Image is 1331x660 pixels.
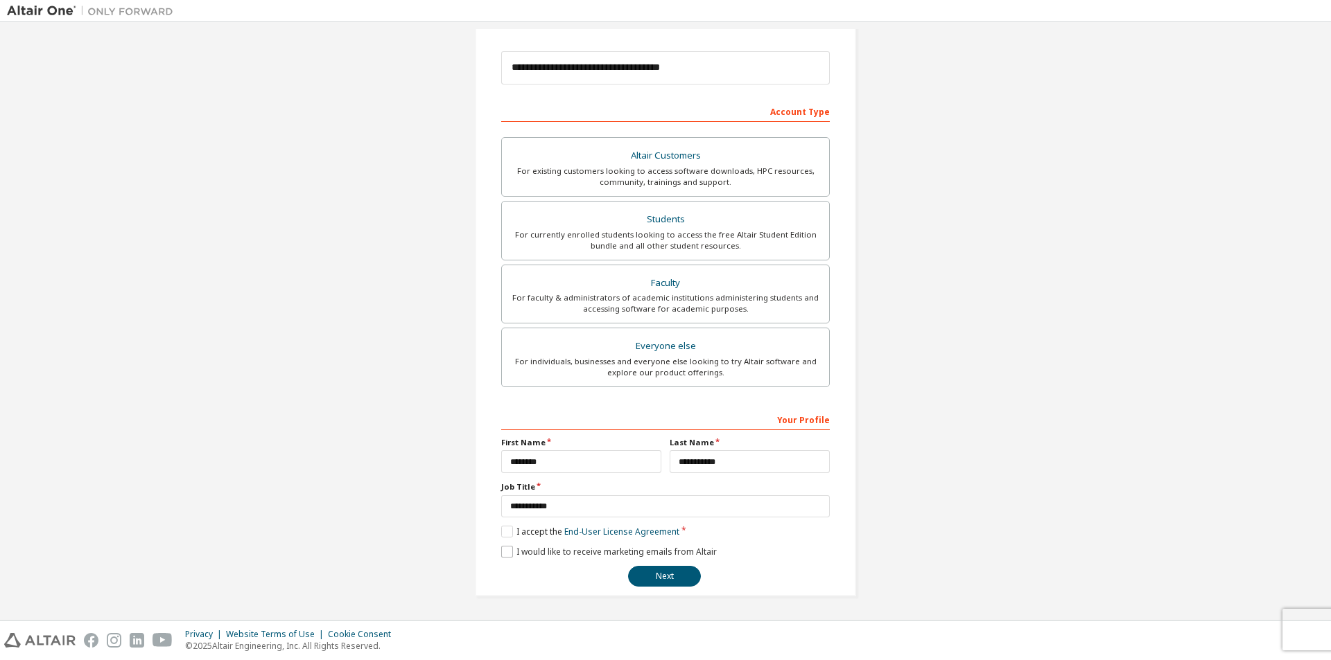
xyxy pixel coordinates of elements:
[226,629,328,640] div: Website Terms of Use
[510,292,821,314] div: For faculty & administrators of academic institutions administering students and accessing softwa...
[130,633,144,648] img: linkedin.svg
[510,337,821,356] div: Everyone else
[4,633,76,648] img: altair_logo.svg
[510,356,821,378] div: For individuals, businesses and everyone else looking to try Altair software and explore our prod...
[510,166,821,188] div: For existing customers looking to access software downloads, HPC resources, community, trainings ...
[501,546,717,558] label: I would like to receive marketing emails from Altair
[328,629,399,640] div: Cookie Consent
[84,633,98,648] img: facebook.svg
[670,437,830,448] label: Last Name
[564,526,679,537] a: End-User License Agreement
[501,437,661,448] label: First Name
[510,210,821,229] div: Students
[107,633,121,648] img: instagram.svg
[501,481,830,492] label: Job Title
[7,4,180,18] img: Altair One
[153,633,173,648] img: youtube.svg
[510,274,821,293] div: Faculty
[501,100,830,122] div: Account Type
[185,640,399,652] p: © 2025 Altair Engineering, Inc. All Rights Reserved.
[185,629,226,640] div: Privacy
[501,408,830,430] div: Your Profile
[628,566,701,587] button: Next
[501,526,679,537] label: I accept the
[510,146,821,166] div: Altair Customers
[510,229,821,251] div: For currently enrolled students looking to access the free Altair Student Edition bundle and all ...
